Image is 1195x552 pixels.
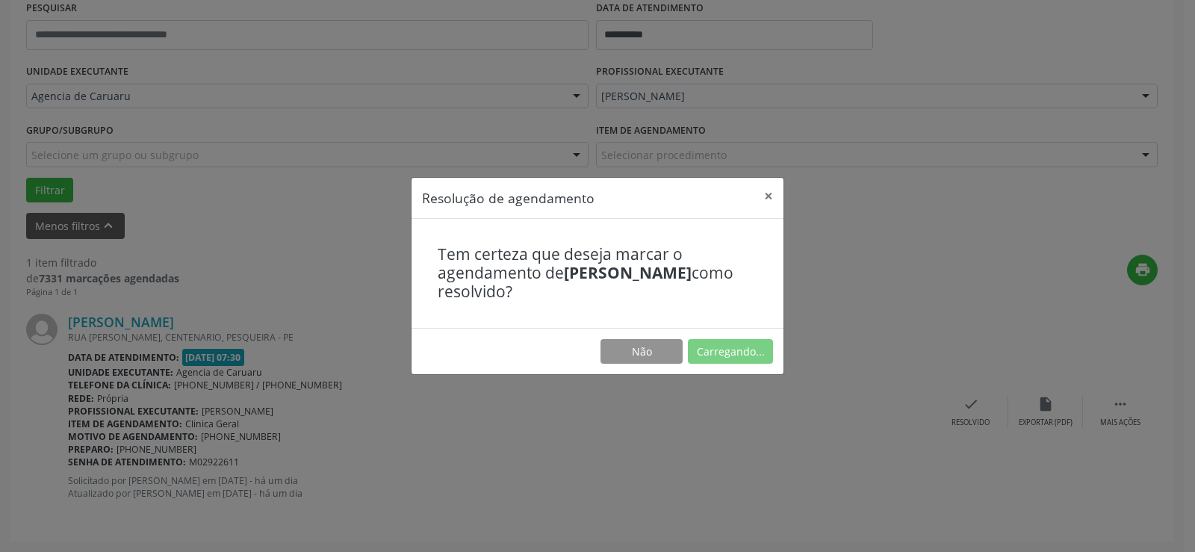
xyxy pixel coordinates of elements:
h5: Resolução de agendamento [422,188,595,208]
button: Close [754,178,783,214]
button: Não [600,339,683,365]
b: [PERSON_NAME] [564,262,692,283]
button: Carregando... [688,339,773,365]
h4: Tem certeza que deseja marcar o agendamento de como resolvido? [438,245,757,302]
